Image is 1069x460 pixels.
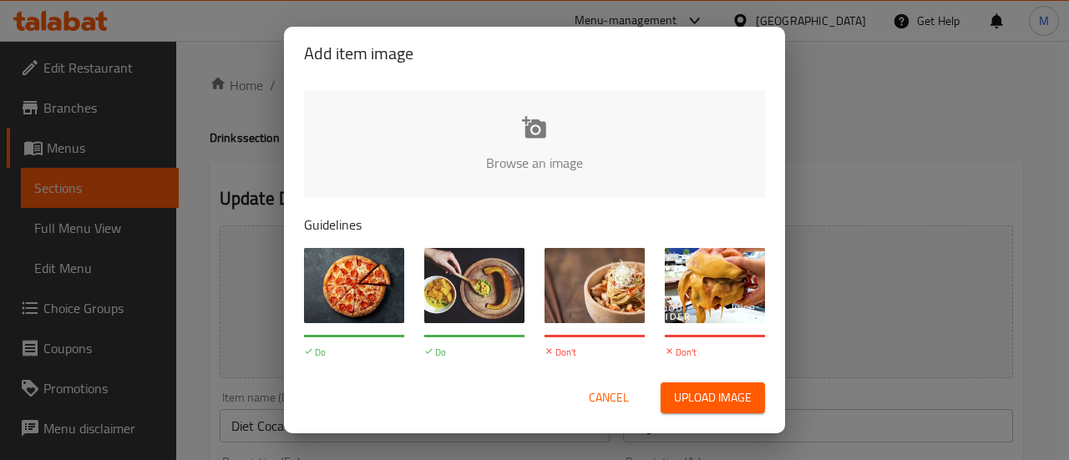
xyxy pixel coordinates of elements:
img: guide-img-1@3x.jpg [304,248,404,323]
img: guide-img-3@3x.jpg [545,248,645,323]
p: Don't [545,346,645,360]
p: Do [304,346,404,360]
h2: Add item image [304,40,765,67]
p: Item must be centered in the image [545,360,645,387]
p: Don't [665,346,765,360]
span: Cancel [589,387,629,408]
p: Hands can be shown in the image but need to be clean and styled [424,360,524,402]
p: Guidelines [304,215,765,235]
span: Upload image [674,387,752,408]
p: Do not display text or watermarks [665,360,765,387]
p: Images should be high-quality and preferably from a wide-angle [304,360,404,402]
img: guide-img-4@3x.jpg [665,248,765,323]
button: Cancel [582,382,636,413]
img: guide-img-2@3x.jpg [424,248,524,323]
button: Upload image [661,382,765,413]
p: Do [424,346,524,360]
